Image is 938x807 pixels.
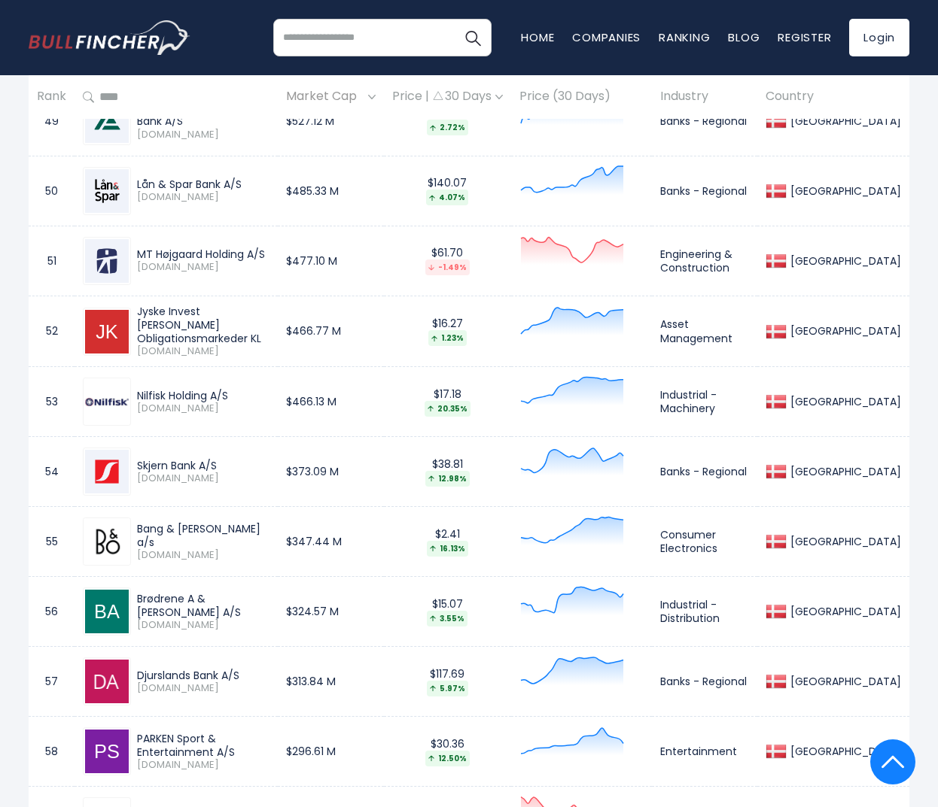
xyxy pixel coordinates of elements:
[427,541,468,557] div: 16.13%
[652,717,757,787] td: Entertainment
[426,190,468,205] div: 4.07%
[427,681,468,696] div: 5.97%
[427,611,467,626] div: 3.55%
[137,669,270,682] div: Djurslands Bank A/S
[137,682,270,695] span: [DOMAIN_NAME]
[137,191,270,204] span: [DOMAIN_NAME]
[392,176,503,205] div: $140.07
[137,619,270,632] span: [DOMAIN_NAME]
[85,169,129,213] img: LASP.CO.png
[278,367,384,437] td: $466.13 M
[137,592,270,619] div: Brødrene A & [PERSON_NAME] A/S
[757,75,909,120] th: Country
[425,471,470,487] div: 12.98%
[29,437,75,507] td: 54
[278,717,384,787] td: $296.61 M
[427,120,468,135] div: 2.72%
[278,437,384,507] td: $373.09 M
[29,226,75,296] td: 51
[787,465,901,478] div: [GEOGRAPHIC_DATA]
[137,261,270,274] span: [DOMAIN_NAME]
[137,129,270,141] span: [DOMAIN_NAME]
[29,296,75,366] td: 52
[572,29,641,45] a: Companies
[137,522,270,549] div: Bang & [PERSON_NAME] a/s
[652,75,757,120] th: Industry
[652,507,757,577] td: Consumer Electronics
[778,29,831,45] a: Register
[652,367,757,437] td: Industrial - Machinery
[652,437,757,507] td: Banks - Regional
[787,745,901,758] div: [GEOGRAPHIC_DATA]
[137,402,270,415] span: [DOMAIN_NAME]
[137,389,270,402] div: Nilfisk Holding A/S
[652,226,757,296] td: Engineering & Construction
[85,450,129,493] img: SKJE.CO.png
[85,99,129,143] img: DAB.CO.png
[137,759,270,772] span: [DOMAIN_NAME]
[392,737,503,766] div: $30.36
[787,254,901,268] div: [GEOGRAPHIC_DATA]
[278,226,384,296] td: $477.10 M
[286,86,364,109] span: Market Cap
[787,395,901,408] div: [GEOGRAPHIC_DATA]
[29,86,75,156] td: 49
[425,401,471,417] div: 20.35%
[787,675,901,688] div: [GEOGRAPHIC_DATA]
[428,330,467,346] div: 1.23%
[652,86,757,156] td: Banks - Regional
[425,751,470,766] div: 12.50%
[278,577,384,647] td: $324.57 M
[29,20,190,55] a: Go to homepage
[29,647,75,717] td: 57
[29,75,75,120] th: Rank
[278,86,384,156] td: $527.12 M
[137,305,270,346] div: Jyske Invest [PERSON_NAME] Obligationsmarkeder KL
[392,597,503,626] div: $15.07
[278,156,384,226] td: $485.33 M
[652,577,757,647] td: Industrial - Distribution
[85,520,129,563] img: BO.CO.png
[137,549,270,562] span: [DOMAIN_NAME]
[849,19,909,56] a: Login
[137,459,270,472] div: Skjern Bank A/S
[454,19,492,56] button: Search
[425,259,470,275] div: -1.49%
[29,717,75,787] td: 58
[787,535,901,548] div: [GEOGRAPHIC_DATA]
[392,246,503,275] div: $61.70
[392,387,503,417] div: $17.18
[29,20,190,55] img: bullfincher logo
[85,239,129,283] img: MTHH.CO.png
[137,472,270,485] span: [DOMAIN_NAME]
[29,156,75,226] td: 50
[137,345,270,358] span: [DOMAIN_NAME]
[652,156,757,226] td: Banks - Regional
[659,29,710,45] a: Ranking
[652,647,757,717] td: Banks - Regional
[652,296,757,366] td: Asset Management
[137,732,270,759] div: PARKEN Sport & Entertainment A/S
[392,317,503,346] div: $16.27
[278,647,384,717] td: $313.84 M
[278,507,384,577] td: $347.44 M
[787,324,901,338] div: [GEOGRAPHIC_DATA]
[29,507,75,577] td: 55
[137,247,270,261] div: MT Højgaard Holding A/S
[787,114,901,128] div: [GEOGRAPHIC_DATA]
[29,577,75,647] td: 56
[728,29,760,45] a: Blog
[278,296,384,366] td: $466.77 M
[392,457,503,487] div: $38.81
[787,605,901,618] div: [GEOGRAPHIC_DATA]
[392,106,503,135] div: $2.36
[392,527,503,557] div: $2.41
[392,89,503,105] div: Price | 30 Days
[137,177,270,191] div: Lån & Spar Bank A/S
[511,75,652,120] th: Price (30 Days)
[787,184,901,198] div: [GEOGRAPHIC_DATA]
[85,398,129,406] img: NLFSK.CO.png
[392,667,503,696] div: $117.69
[521,29,554,45] a: Home
[29,367,75,437] td: 53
